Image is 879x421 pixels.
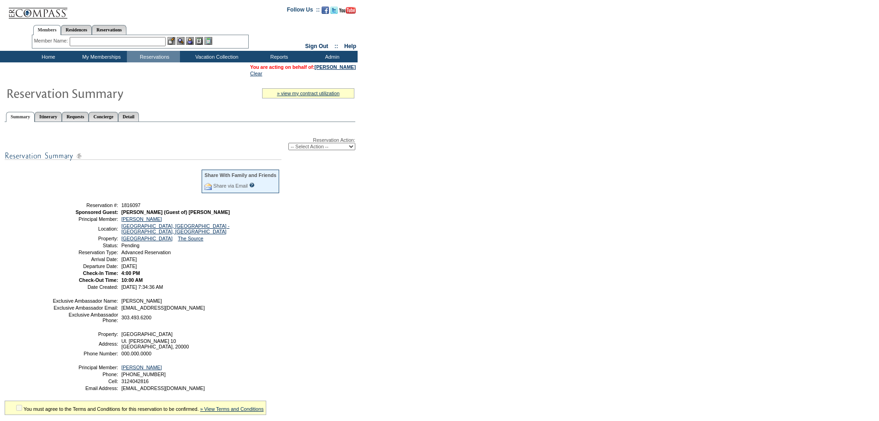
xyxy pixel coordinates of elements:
td: Property: [52,236,118,241]
td: Status: [52,243,118,248]
a: The Source [178,236,203,241]
a: Clear [250,71,262,76]
td: Home [21,51,74,62]
img: b_edit.gif [167,37,175,45]
div: Share With Family and Friends [204,172,276,178]
a: Reservations [92,25,126,35]
td: Reports [251,51,305,62]
td: Phone: [52,372,118,377]
div: Member Name: [34,37,70,45]
a: Follow us on Twitter [330,9,338,15]
td: Address: [52,338,118,349]
td: Cell: [52,378,118,384]
td: Principal Member: [52,216,118,222]
img: Reservaton Summary [6,84,191,102]
img: View [177,37,185,45]
td: Arrival Date: [52,256,118,262]
span: Pending [121,243,139,248]
a: Help [344,43,356,49]
a: [GEOGRAPHIC_DATA] [121,236,173,241]
td: Location: [52,223,118,234]
td: Departure Date: [52,263,118,269]
a: Detail [118,112,139,122]
strong: Check-Out Time: [79,277,118,283]
a: » view my contract utilization [277,91,340,96]
a: Share via Email [213,183,248,189]
span: 000.000.0000 [121,351,151,356]
a: Concierge [89,112,118,122]
span: You must agree to the Terms and Conditions for this reservation to be confirmed. [24,406,199,412]
a: [GEOGRAPHIC_DATA], [GEOGRAPHIC_DATA] - [GEOGRAPHIC_DATA], [GEOGRAPHIC_DATA] [121,223,229,234]
span: [EMAIL_ADDRESS][DOMAIN_NAME] [121,385,205,391]
td: Exclusive Ambassador Phone: [52,312,118,323]
a: Summary [6,112,35,122]
span: [PERSON_NAME] [121,298,162,304]
img: Subscribe to our YouTube Channel [339,7,356,14]
img: Impersonate [186,37,194,45]
a: Subscribe to our YouTube Channel [339,9,356,15]
img: b_calculator.gif [204,37,212,45]
td: Email Address: [52,385,118,391]
td: Exclusive Ambassador Name: [52,298,118,304]
a: [PERSON_NAME] [121,216,162,222]
a: [PERSON_NAME] [315,64,356,70]
span: Ul. [PERSON_NAME] 10 [GEOGRAPHIC_DATA], 20000 [121,338,189,349]
td: Reservations [127,51,180,62]
td: Reservation #: [52,202,118,208]
td: Follow Us :: [287,6,320,17]
a: » View Terms and Conditions [200,406,264,412]
img: subTtlResSummary.gif [5,150,281,162]
td: Vacation Collection [180,51,251,62]
td: Admin [305,51,358,62]
a: Requests [62,112,89,122]
a: Become our fan on Facebook [322,9,329,15]
td: Exclusive Ambassador Email: [52,305,118,311]
span: Advanced Reservation [121,250,171,255]
span: You are acting on behalf of: [250,64,356,70]
span: [DATE] [121,263,137,269]
a: Sign Out [305,43,328,49]
td: Date Created: [52,284,118,290]
strong: Check-In Time: [83,270,118,276]
td: Phone Number: [52,351,118,356]
span: [PERSON_NAME] (Guest of) [PERSON_NAME] [121,209,230,215]
img: Reservations [195,37,203,45]
input: What is this? [249,183,255,188]
span: [DATE] [121,256,137,262]
a: Members [33,25,61,35]
span: 1816097 [121,202,141,208]
span: [PHONE_NUMBER] [121,372,166,377]
td: Property: [52,331,118,337]
span: [EMAIL_ADDRESS][DOMAIN_NAME] [121,305,205,311]
span: [GEOGRAPHIC_DATA] [121,331,173,337]
img: Become our fan on Facebook [322,6,329,14]
span: 4:00 PM [121,270,140,276]
span: 303.493.6200 [121,315,151,320]
strong: Sponsored Guest: [76,209,118,215]
a: Itinerary [35,112,62,122]
div: Reservation Action: [5,137,355,150]
td: Reservation Type: [52,250,118,255]
span: 10:00 AM [121,277,143,283]
td: My Memberships [74,51,127,62]
span: :: [335,43,338,49]
span: 3124042816 [121,378,149,384]
td: Principal Member: [52,365,118,370]
span: [DATE] 7:34:36 AM [121,284,163,290]
img: Follow us on Twitter [330,6,338,14]
a: Residences [61,25,92,35]
a: [PERSON_NAME] [121,365,162,370]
